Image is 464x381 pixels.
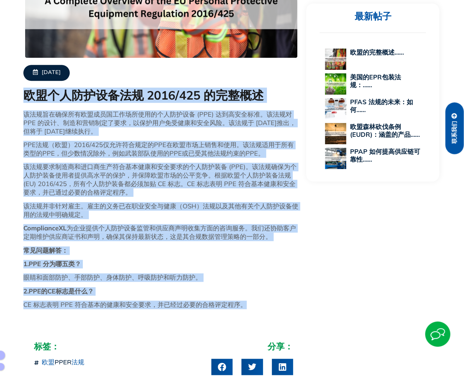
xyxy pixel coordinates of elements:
[325,148,346,169] img: PPAP 如何提高全球各行业供应链的可靠性
[23,301,247,309] font: CE 标志表明 PPE 符合基本的健康和安全要求，并已经过必要的合格评定程序。
[241,359,263,375] div: 在 Twitter 上分享
[42,69,61,76] font: [DATE]
[23,246,68,254] font: 常见问题解答：
[445,102,464,154] a: 联系我们
[23,224,296,241] font: 为企业提供个人防护设备监管和供应商声明收集方面的咨询服务。我们还协助客户定期维护供应商证书和声明，确保其保持最新状态，这是其合规数据管理策略的一部分。
[23,141,294,157] font: PPE法规（欧盟）2016/425仅允许符合规定的PPE在欧盟市场上销售和使用。该法规适用于所有类型的PPE，但少数情况除外，例如武装部队使用的PPE或已受其他法规约束的PPE。
[425,321,450,347] img: 开始聊天
[350,98,413,114] a: PFAS 法规的未来：如何……
[350,48,403,56] a: 欧盟的完整概述……
[325,49,346,70] img: 欧盟个人防护设备法规 2016/425 的完整概述
[350,147,420,163] a: PPAP 如何提高供应链可靠性……
[23,163,297,196] font: 该法规要求制造商和进口商生产符合基本健康和安全要求的个人防护装备 (PPE)。该法规确保为个人防护装备使用者提供高水平的保护，并保障欧盟市场的公平竞争。根据欧盟个人防护装备法规 (EU) 201...
[268,341,293,352] font: 分享：
[23,202,298,219] font: 该法规并非针对雇主。雇主的义务已在职业安全与健康（OSH）法规以及其他有关个人防护设备使用的法规中明确规定。
[325,98,346,119] img: PFAS法规的未来：2025年将如何重塑全球供应链
[23,88,264,103] font: 欧盟个人防护设备法规 2016/425 的完整概述
[42,358,55,366] a: 欧盟
[211,359,233,375] div: 在 Facebook 上分享
[325,73,346,95] img: 美国EPR包装法规：2025年合规展望
[350,73,401,89] a: 美国的EPR包装法规：……
[23,260,81,268] font: 1.PPE 分为哪五类？
[350,123,419,139] a: 欧盟森林砍伐条例 (EUDR)：涵盖的产品……
[354,10,391,22] font: 最新帖子
[23,110,296,135] font: 该法规旨在确保所有欧盟成员国工作场所使用的个人防护设备 (PPE) 达到高安全标准。该法规对 PPE 的设计、制造和营销制定了要求，以保护用户免受健康和安全风险。该法规于 [DATE]推出，但将...
[34,341,59,352] font: 标签：
[325,123,346,144] img: 欧盟森林砍伐条例 (EUDR)：涵盖的产品和合规要点
[23,273,202,281] font: 眼睛和面部防护、手部防护、身体防护、呼吸防护和听力防护。
[23,65,70,81] a: [DATE]
[23,287,94,295] font: 2.PPE的CE标志是什么？
[272,359,293,375] div: 在 LinkedIn 上分享
[55,358,71,366] font: PPER
[451,121,458,144] font: 联系我们
[23,224,67,232] font: ComplianceXL
[71,358,84,366] a: 法规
